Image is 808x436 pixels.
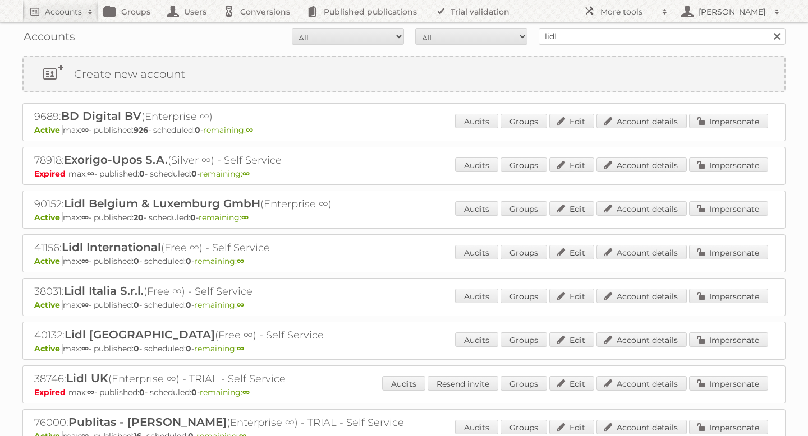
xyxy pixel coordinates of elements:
a: Impersonate [689,157,768,172]
a: Audits [455,332,498,347]
a: Impersonate [689,420,768,434]
h2: [PERSON_NAME] [696,6,769,17]
p: max: - published: - scheduled: - [34,169,774,179]
h2: 76000: (Enterprise ∞) - TRIAL - Self Service [34,415,427,430]
a: Edit [549,157,594,172]
a: Account details [596,376,687,391]
strong: 0 [139,387,145,397]
a: Groups [501,332,547,347]
span: Active [34,344,63,354]
a: Edit [549,245,594,259]
span: BD Digital BV [61,109,141,123]
span: Expired [34,169,68,179]
a: Audits [455,245,498,259]
span: Lidl International [62,240,161,254]
h2: 40132: (Free ∞) - Self Service [34,328,427,342]
a: Groups [501,420,547,434]
a: Impersonate [689,289,768,303]
strong: ∞ [237,256,244,266]
span: Lidl Italia S.r.l. [64,284,144,298]
a: Edit [549,114,594,128]
strong: ∞ [81,256,89,266]
a: Account details [596,245,687,259]
a: Account details [596,332,687,347]
a: Account details [596,201,687,216]
a: Groups [501,157,547,172]
h2: 38031: (Free ∞) - Self Service [34,284,427,299]
strong: 0 [186,256,191,266]
strong: ∞ [87,169,94,179]
a: Resend invite [428,376,498,391]
span: remaining: [199,212,249,222]
strong: ∞ [81,344,89,354]
span: Active [34,256,63,266]
a: Groups [501,114,547,128]
h2: 9689: (Enterprise ∞) [34,109,427,124]
strong: ∞ [242,169,250,179]
h2: 41156: (Free ∞) - Self Service [34,240,427,255]
strong: 926 [134,125,148,135]
a: Groups [501,376,547,391]
strong: ∞ [237,344,244,354]
span: Publitas - [PERSON_NAME] [68,415,227,429]
a: Audits [455,420,498,434]
span: remaining: [194,256,244,266]
a: Audits [382,376,425,391]
p: max: - published: - scheduled: - [34,212,774,222]
strong: 0 [191,387,197,397]
p: max: - published: - scheduled: - [34,125,774,135]
a: Account details [596,420,687,434]
a: Create new account [24,57,784,91]
a: Impersonate [689,376,768,391]
a: Audits [455,201,498,216]
a: Impersonate [689,201,768,216]
strong: ∞ [242,387,250,397]
p: max: - published: - scheduled: - [34,387,774,397]
span: remaining: [194,344,244,354]
span: Exorigo-Upos S.A. [64,153,168,166]
span: Active [34,212,63,222]
a: Account details [596,157,687,172]
strong: 0 [186,344,191,354]
strong: 0 [134,256,139,266]
h2: 78918: (Silver ∞) - Self Service [34,153,427,168]
a: Groups [501,289,547,303]
strong: ∞ [237,300,244,310]
strong: 0 [186,300,191,310]
span: Expired [34,387,68,397]
span: remaining: [200,387,250,397]
strong: 0 [134,344,139,354]
a: Impersonate [689,245,768,259]
a: Edit [549,376,594,391]
a: Account details [596,114,687,128]
span: Active [34,300,63,310]
span: Lidl UK [66,372,108,385]
span: Lidl [GEOGRAPHIC_DATA] [65,328,215,341]
h2: More tools [600,6,656,17]
p: max: - published: - scheduled: - [34,344,774,354]
p: max: - published: - scheduled: - [34,300,774,310]
span: Lidl Belgium & Luxemburg GmbH [64,197,260,210]
strong: ∞ [81,125,89,135]
strong: ∞ [81,212,89,222]
p: max: - published: - scheduled: - [34,256,774,266]
a: Account details [596,289,687,303]
a: Audits [455,157,498,172]
a: Audits [455,289,498,303]
a: Audits [455,114,498,128]
a: Edit [549,201,594,216]
strong: 20 [134,212,144,222]
span: remaining: [203,125,253,135]
strong: ∞ [81,300,89,310]
h2: 90152: (Enterprise ∞) [34,197,427,211]
a: Impersonate [689,114,768,128]
a: Impersonate [689,332,768,347]
a: Groups [501,245,547,259]
span: remaining: [194,300,244,310]
h2: 38746: (Enterprise ∞) - TRIAL - Self Service [34,372,427,386]
strong: 0 [195,125,200,135]
strong: ∞ [87,387,94,397]
a: Edit [549,332,594,347]
a: Edit [549,289,594,303]
strong: 0 [190,212,196,222]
